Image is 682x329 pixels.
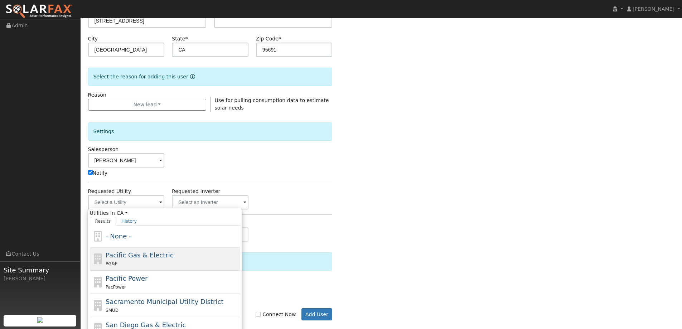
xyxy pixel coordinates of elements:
span: San Diego Gas & Electric [106,321,186,329]
span: PG&E [106,261,117,266]
button: New lead [88,99,207,111]
button: Add User [301,308,333,320]
a: CA [117,209,128,217]
span: PacPower [106,285,126,290]
label: Requested Utility [88,188,131,195]
label: Zip Code [256,35,281,43]
span: - None - [106,232,131,240]
input: Select a Utility [88,195,165,209]
input: Notify [88,170,93,175]
a: Reason for new user [188,74,195,79]
input: Select an Inverter [172,195,248,209]
span: [PERSON_NAME] [633,6,674,12]
input: Select a User [88,153,165,168]
span: Sacramento Municipal Utility District [106,298,223,305]
label: Salesperson [88,146,119,153]
label: Reason [88,91,106,99]
div: Settings [88,122,333,141]
label: Notify [88,169,108,177]
span: Utilities in [90,209,240,217]
label: City [88,35,98,43]
img: SolarFax [5,4,73,19]
label: State [172,35,188,43]
input: Connect Now [256,312,261,317]
span: Required [185,36,188,42]
span: Use for pulling consumption data to estimate solar needs [215,97,329,111]
span: SMUD [106,308,118,313]
label: Requested Inverter [172,188,220,195]
a: History [116,217,142,226]
div: Select the reason for adding this user [88,68,333,86]
span: Pacific Gas & Electric [106,251,173,259]
div: [PERSON_NAME] [4,275,77,282]
span: Pacific Power [106,275,147,282]
label: Connect Now [256,311,296,318]
a: Results [90,217,116,226]
span: Required [279,36,281,42]
img: retrieve [37,317,43,323]
span: Site Summary [4,265,77,275]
